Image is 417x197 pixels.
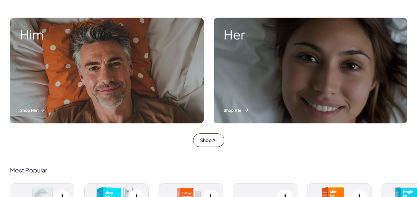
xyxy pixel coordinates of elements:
[224,107,397,113] p: Shop Her
[20,107,194,113] p: Shop Him
[224,28,397,41] strong: Her
[20,28,194,41] strong: Him
[193,133,224,147] a: Shop All
[5,13,209,128] a: A man smiling while lying in bed. Him Shop Him
[209,13,412,128] a: A woman smiling while lying in bed. Her Shop Her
